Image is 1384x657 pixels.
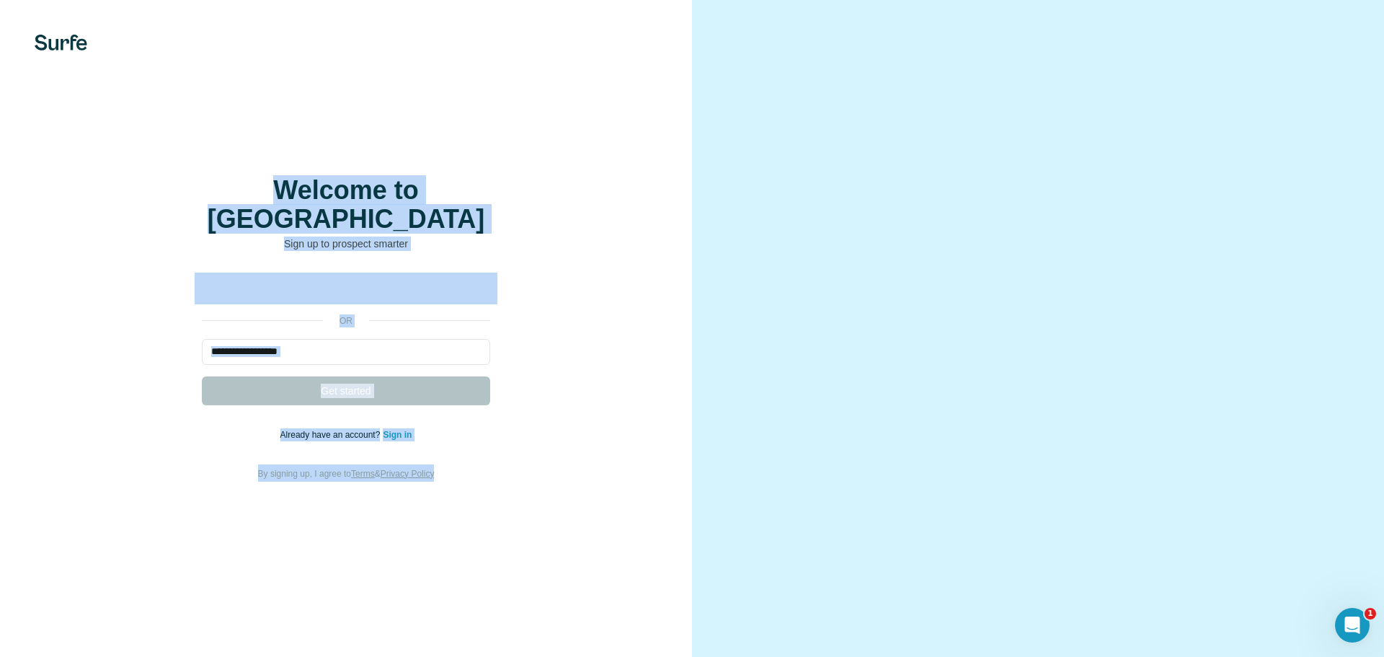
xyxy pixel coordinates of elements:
[1365,608,1376,619] span: 1
[202,237,490,251] p: Sign up to prospect smarter
[195,273,497,304] iframe: Sign in with Google Button
[383,430,412,440] a: Sign in
[1335,608,1370,643] iframe: Intercom live chat
[381,469,435,479] a: Privacy Policy
[351,469,375,479] a: Terms
[35,35,87,50] img: Surfe's logo
[323,314,369,327] p: or
[280,430,383,440] span: Already have an account?
[202,176,490,234] h1: Welcome to [GEOGRAPHIC_DATA]
[258,469,435,479] span: By signing up, I agree to &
